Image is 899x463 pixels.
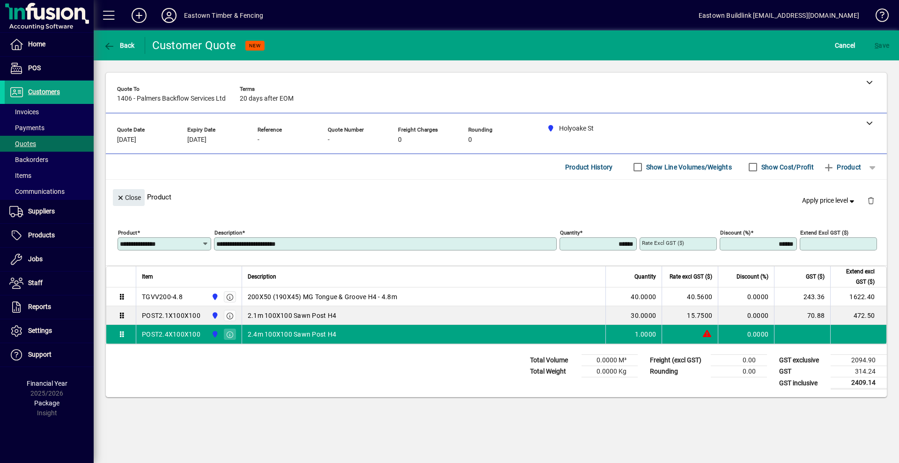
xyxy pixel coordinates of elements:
[106,180,887,214] div: Product
[668,292,712,301] div: 40.5600
[111,193,147,201] app-page-header-button: Close
[5,57,94,80] a: POS
[718,306,774,325] td: 0.0000
[565,160,613,175] span: Product History
[187,136,206,144] span: [DATE]
[711,355,767,366] td: 0.00
[860,189,882,212] button: Delete
[631,292,656,301] span: 40.0000
[258,136,259,144] span: -
[9,188,65,195] span: Communications
[117,95,226,103] span: 1406 - Palmers Backflow Services Ltd
[831,366,887,377] td: 314.24
[836,266,875,287] span: Extend excl GST ($)
[642,240,684,246] mat-label: Rate excl GST ($)
[28,64,41,72] span: POS
[9,156,48,163] span: Backorders
[5,33,94,56] a: Home
[5,343,94,367] a: Support
[737,272,768,282] span: Discount (%)
[240,95,294,103] span: 20 days after EOM
[798,192,860,209] button: Apply price level
[142,292,183,301] div: TGVV200-4.8
[328,136,330,144] span: -
[398,136,402,144] span: 0
[117,136,136,144] span: [DATE]
[806,272,825,282] span: GST ($)
[103,42,135,49] span: Back
[860,196,882,205] app-page-header-button: Delete
[101,37,137,54] button: Back
[9,124,44,132] span: Payments
[525,366,582,377] td: Total Weight
[5,295,94,319] a: Reports
[875,42,878,49] span: S
[209,329,220,339] span: Holyoake St
[759,162,814,172] label: Show Cost/Profit
[5,272,94,295] a: Staff
[823,160,861,175] span: Product
[774,287,830,306] td: 243.36
[248,311,336,320] span: 2.1m 100X100 Sawn Post H4
[5,136,94,152] a: Quotes
[9,140,36,147] span: Quotes
[28,327,52,334] span: Settings
[154,7,184,24] button: Profile
[9,108,39,116] span: Invoices
[142,272,153,282] span: Item
[5,152,94,168] a: Backorders
[872,37,892,54] button: Save
[800,229,848,236] mat-label: Extend excl GST ($)
[833,37,858,54] button: Cancel
[248,330,336,339] span: 2.4m 100X100 Sawn Post H4
[5,104,94,120] a: Invoices
[774,366,831,377] td: GST
[830,306,886,325] td: 472.50
[5,200,94,223] a: Suppliers
[631,311,656,320] span: 30.0000
[582,355,638,366] td: 0.0000 M³
[670,272,712,282] span: Rate excl GST ($)
[5,224,94,247] a: Products
[835,38,855,53] span: Cancel
[560,229,580,236] mat-label: Quantity
[209,292,220,302] span: Holyoake St
[94,37,145,54] app-page-header-button: Back
[124,7,154,24] button: Add
[561,159,617,176] button: Product History
[249,43,261,49] span: NEW
[248,272,276,282] span: Description
[5,184,94,199] a: Communications
[28,303,51,310] span: Reports
[28,279,43,287] span: Staff
[5,319,94,343] a: Settings
[34,399,59,407] span: Package
[248,292,397,301] span: 200X50 (190X45) MG Tongue & Groove H4 - 4.8m
[774,377,831,389] td: GST inclusive
[711,366,767,377] td: 0.00
[28,231,55,239] span: Products
[802,196,856,206] span: Apply price level
[209,310,220,321] span: Holyoake St
[5,120,94,136] a: Payments
[699,8,859,23] div: Eastown Buildlink [EMAIL_ADDRESS][DOMAIN_NAME]
[668,311,712,320] div: 15.7500
[818,159,866,176] button: Product
[214,229,242,236] mat-label: Description
[184,8,263,23] div: Eastown Timber & Fencing
[830,287,886,306] td: 1622.40
[28,255,43,263] span: Jobs
[468,136,472,144] span: 0
[28,207,55,215] span: Suppliers
[645,366,711,377] td: Rounding
[634,272,656,282] span: Quantity
[142,311,200,320] div: POST2.1X100X100
[831,377,887,389] td: 2409.14
[9,172,31,179] span: Items
[5,248,94,271] a: Jobs
[774,306,830,325] td: 70.88
[869,2,887,32] a: Knowledge Base
[28,88,60,96] span: Customers
[582,366,638,377] td: 0.0000 Kg
[5,168,94,184] a: Items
